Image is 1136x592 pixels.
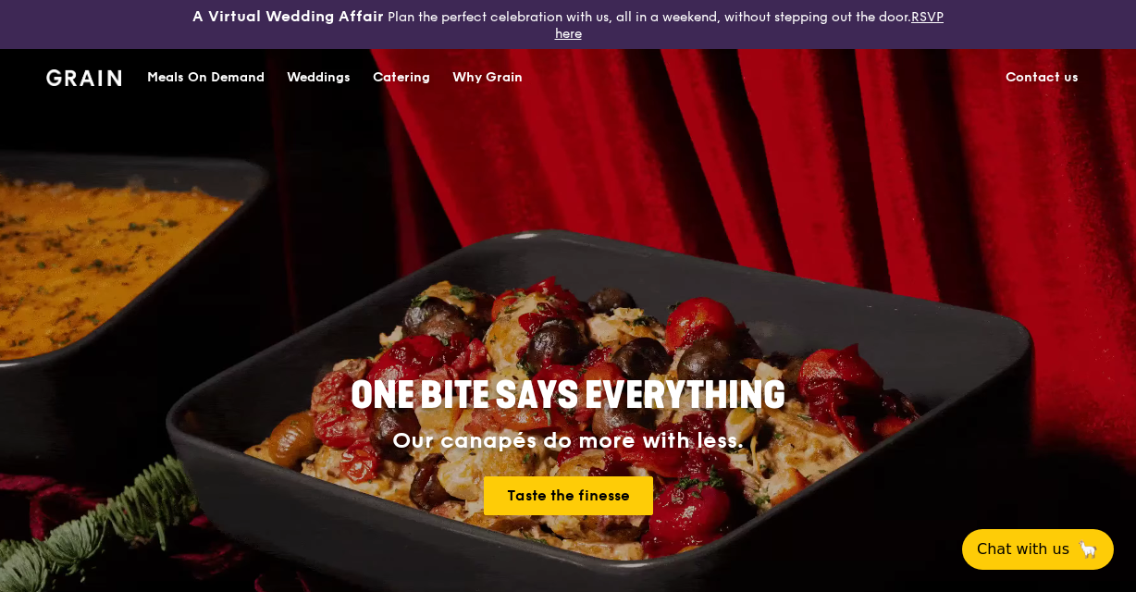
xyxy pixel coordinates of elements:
button: Chat with us🦙 [962,529,1114,570]
a: Catering [362,50,441,105]
img: Grain [46,69,121,86]
span: ONE BITE SAYS EVERYTHING [351,374,785,418]
a: GrainGrain [46,48,121,104]
div: Why Grain [452,50,523,105]
span: 🦙 [1077,538,1099,561]
h3: A Virtual Wedding Affair [192,7,384,26]
div: Meals On Demand [147,50,265,105]
a: Weddings [276,50,362,105]
div: Catering [373,50,430,105]
a: Why Grain [441,50,534,105]
a: RSVP here [555,9,945,42]
a: Contact us [994,50,1090,105]
span: Chat with us [977,538,1069,561]
div: Weddings [287,50,351,105]
div: Plan the perfect celebration with us, all in a weekend, without stepping out the door. [190,7,947,42]
div: Our canapés do more with less. [235,428,901,454]
a: Taste the finesse [484,476,653,515]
